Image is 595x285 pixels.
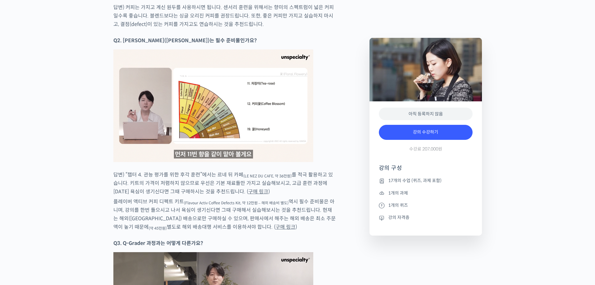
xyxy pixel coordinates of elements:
[379,108,473,120] div: 아직 등록하지 않음
[379,189,473,197] li: 1개의 과제
[409,146,442,152] span: 수강료 207,000원
[113,170,336,196] p: 답변) “챕터 4. 관능 평가를 위한 후각 훈련”에서는 르네 뒤 카페 를 적극 활용하고 있습니다. 키트의 가격이 저렴하지 않으므로 우선은 기본 재료들만 가지고 실습해보시고, ...
[97,208,104,213] span: 설정
[379,125,473,140] a: 강의 수강하기
[20,208,23,213] span: 홈
[379,201,473,209] li: 1개의 퀴즈
[243,174,292,178] sub: (LE NEZ DU CAFE, 약 36만원)
[379,177,473,185] li: 17개의 수업 (퀴즈, 과제 포함)
[113,3,336,28] p: 답변) 커피는 가지고 계신 원두를 사용하시면 됩니다. 센서리 훈련을 위해서는 향미의 스펙트럼이 넓은 커피일수록 좋습니다. 블렌드보다는 싱글 오리진 커피를 권장드립니다. 또한,...
[41,198,81,214] a: 대화
[248,188,268,195] a: 구매 링크
[113,197,336,231] p: 플레이버 액티브 커피 디펙트 키트 역시 필수 준비물은 아니며, 강의를 한번 들으시고 나서 욕심이 생기신다면 그때 구매해서 실습해보시는 것을 추천드립니다. 현재는 해외([GEO...
[2,198,41,214] a: 홈
[113,37,257,44] strong: Q2. [PERSON_NAME]([PERSON_NAME])는 필수 준비물인가요?
[149,226,167,231] sub: (약 45만원)
[113,240,203,247] strong: Q3. Q-Grader 과정과는 어떻게 다른가요?
[57,208,65,213] span: 대화
[184,201,289,205] sub: (Flavour Activ Coffee Defects Kit, 약 12만원 – 해외 배송비 별도)
[275,224,295,230] a: 구매 링크
[81,198,120,214] a: 설정
[379,164,473,177] h4: 강의 구성
[379,214,473,221] li: 강의 자격증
